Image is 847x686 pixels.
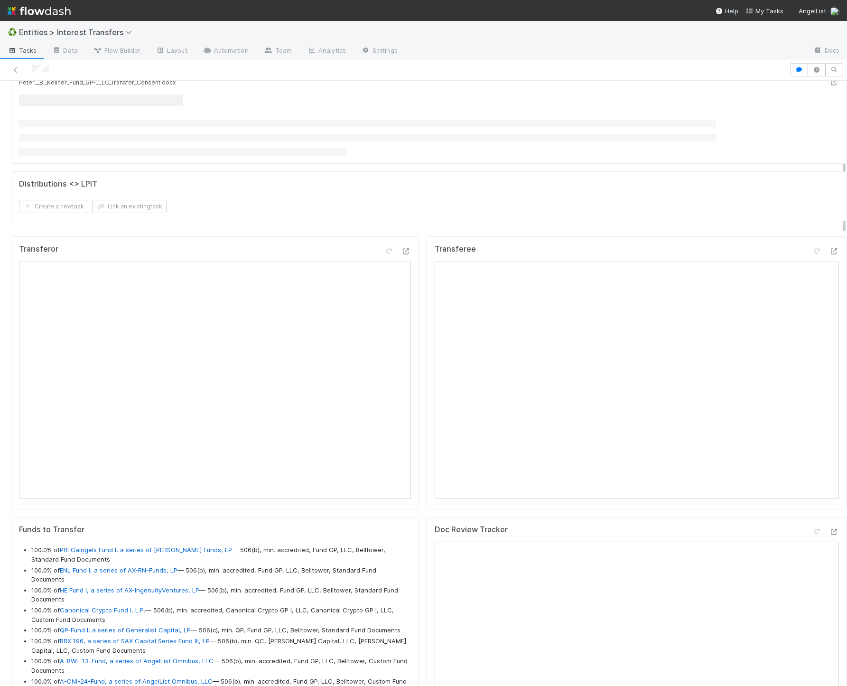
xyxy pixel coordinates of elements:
li: 100.0% of — 506(b), min. accredited, Fund GP, LLC, Belltower, Standard Fund Documents [31,566,411,584]
h5: Funds to Transfer [19,525,411,535]
a: Team [256,44,299,59]
li: 100.0% of — 506(b), min. accredited, Canonical Crypto GP I, LLC, Canonical Crypto GP I, LLC, Cust... [31,606,411,624]
h5: Transferee [435,244,476,254]
a: My Tasks [746,6,783,16]
span: ♻️ [8,28,17,36]
button: Link an existingtask [92,200,167,213]
div: Help [716,6,738,16]
a: Settings [354,44,405,59]
a: Layout [148,44,195,59]
small: Peter__B._Kellner_Fund_GP-_LLC_Transfer_Consent.docx [19,79,176,86]
li: 100.0% of — 506(b), min. accredited, Fund GP, LLC, Belltower, Standard Fund Documents [31,545,411,564]
span: Tasks [8,46,37,55]
img: avatar_93b89fca-d03a-423a-b274-3dd03f0a621f.png [830,7,839,16]
h5: Distributions <> LPIT [19,179,97,189]
span: Flow Builder [93,46,140,55]
a: Data [45,44,85,59]
h5: Transferor [19,244,58,254]
li: 100.0% of — 506(c), min. QP, Fund GP, LLC, Belltower, Standard Fund Documents [31,626,411,635]
a: ENL Fund I, a series of AX-RN-Funds, LP [60,566,177,574]
button: Create a newtask [19,200,88,213]
a: QP-Fund I, a series of Generalist Capital, LP [60,626,191,634]
a: Canonical Crypto Fund I, L.P. [60,606,145,614]
h5: Doc Review Tracker [435,525,508,535]
li: 100.0% of — 506(b), min. accredited, Fund GP, LLC, Belltower, Standard Fund Documents [31,586,411,604]
a: A-BWL-13-Fund, a series of AngelList Omnibus, LLC [60,657,214,665]
a: A-CNI-24-Fund, a series of AngelList Omnibus, LLC [60,677,213,685]
a: PRI Gaingels Fund I, a series of [PERSON_NAME] Funds, LP [60,546,232,554]
li: 100.0% of — 506(b), min. accredited, Fund GP, LLC, Belltower, Custom Fund Documents [31,657,411,675]
a: Analytics [299,44,354,59]
li: 100.0% of — 506(b), min. QC, [PERSON_NAME] Capital, LLC, [PERSON_NAME] Capital, LLC, Custom Fund ... [31,637,411,655]
a: Docs [806,44,847,59]
span: AngelList [799,7,826,15]
a: Flow Builder [85,44,148,59]
img: logo-inverted-e16ddd16eac7371096b0.svg [8,3,71,19]
span: Entities > Interest Transfers [19,28,137,37]
span: My Tasks [746,7,783,15]
a: HE Fund I, a series of AX-IngenuityVentures, LP [60,586,199,594]
a: BRX 196, a series of SAX Capital Series Fund III, LP [60,637,210,645]
a: Automation [195,44,256,59]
